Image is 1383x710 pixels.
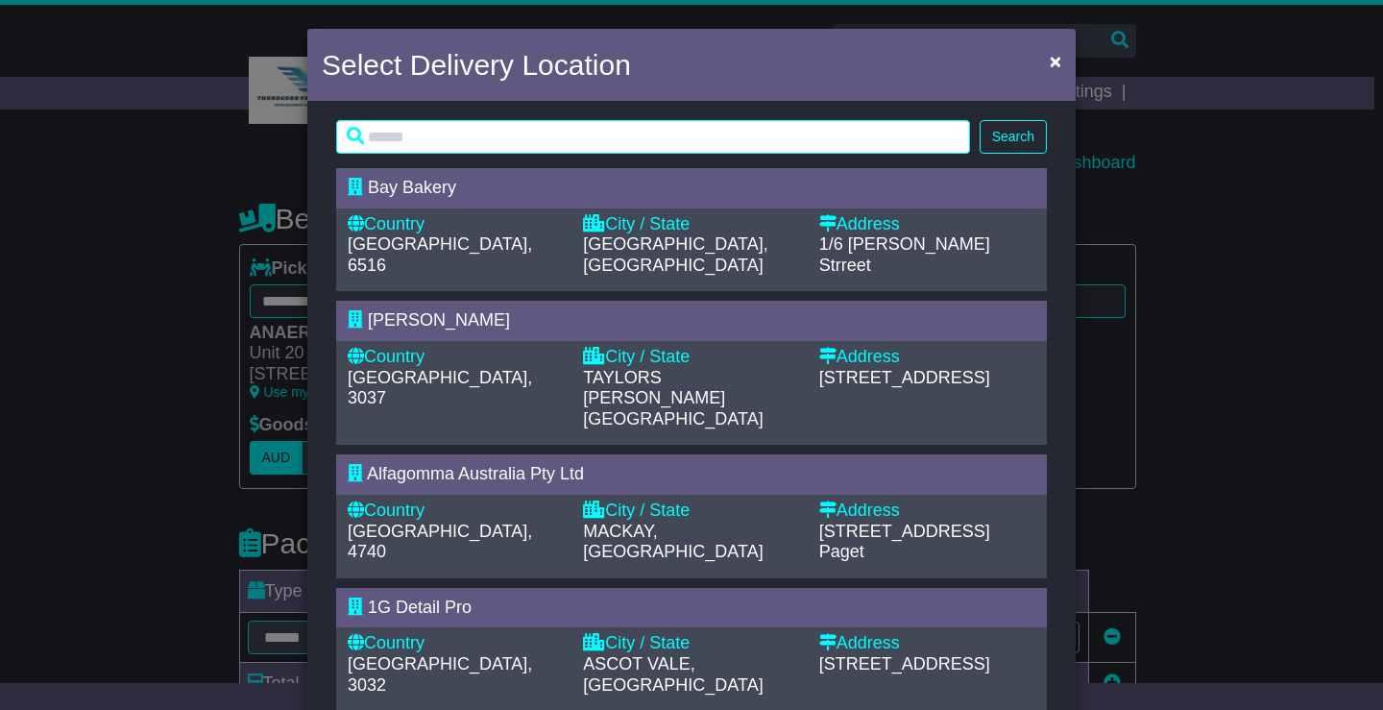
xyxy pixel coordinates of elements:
div: City / State [583,633,799,654]
div: Country [348,501,564,522]
div: Address [819,214,1035,235]
div: Country [348,633,564,654]
div: City / State [583,501,799,522]
span: [GEOGRAPHIC_DATA], [GEOGRAPHIC_DATA] [583,234,767,275]
span: [STREET_ADDRESS] [819,654,990,673]
div: City / State [583,347,799,368]
div: Country [348,347,564,368]
span: Bay Bakery [368,178,456,197]
span: [STREET_ADDRESS] [819,368,990,387]
span: TAYLORS [PERSON_NAME][GEOGRAPHIC_DATA] [583,368,763,428]
span: Alfagomma Australia Pty Ltd [367,464,584,483]
span: ASCOT VALE, [GEOGRAPHIC_DATA] [583,654,763,695]
span: MACKAY, [GEOGRAPHIC_DATA] [583,522,763,562]
span: × [1050,50,1061,72]
div: Address [819,501,1035,522]
span: Paget [819,542,864,561]
div: Address [819,633,1035,654]
span: [GEOGRAPHIC_DATA], 3032 [348,654,532,695]
span: [GEOGRAPHIC_DATA], 6516 [348,234,532,275]
button: Search [980,120,1047,154]
div: Address [819,347,1035,368]
span: 1/6 [PERSON_NAME] Strreet [819,234,990,275]
span: [PERSON_NAME] [368,310,510,330]
div: Country [348,214,564,235]
div: City / State [583,214,799,235]
button: Close [1040,41,1071,81]
span: [GEOGRAPHIC_DATA], 4740 [348,522,532,562]
span: [STREET_ADDRESS] [819,522,990,541]
span: 1G Detail Pro [368,598,472,617]
h4: Select Delivery Location [322,43,631,86]
span: [GEOGRAPHIC_DATA], 3037 [348,368,532,408]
